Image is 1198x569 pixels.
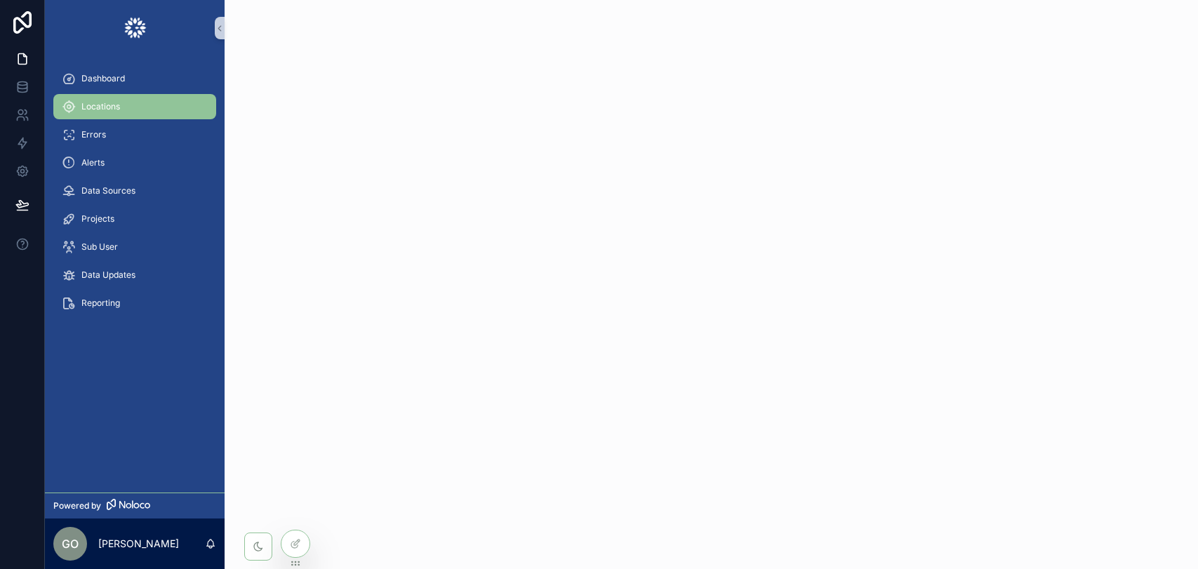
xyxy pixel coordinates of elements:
span: Data Sources [81,185,135,196]
span: Dashboard [81,73,125,84]
span: Alerts [81,157,105,168]
a: Errors [53,122,216,147]
a: Projects [53,206,216,232]
a: Sub User [53,234,216,260]
span: Errors [81,129,106,140]
span: Reporting [81,297,120,309]
a: Powered by [45,493,225,518]
span: Powered by [53,500,101,511]
a: Locations [53,94,216,119]
span: Sub User [81,241,118,253]
a: Data Updates [53,262,216,288]
a: Data Sources [53,178,216,203]
a: Dashboard [53,66,216,91]
span: Locations [81,101,120,112]
span: GO [62,535,79,552]
span: Projects [81,213,114,225]
a: Alerts [53,150,216,175]
span: Data Updates [81,269,135,281]
div: scrollable content [45,56,225,334]
p: [PERSON_NAME] [98,537,179,551]
a: Reporting [53,290,216,316]
img: App logo [124,17,147,39]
